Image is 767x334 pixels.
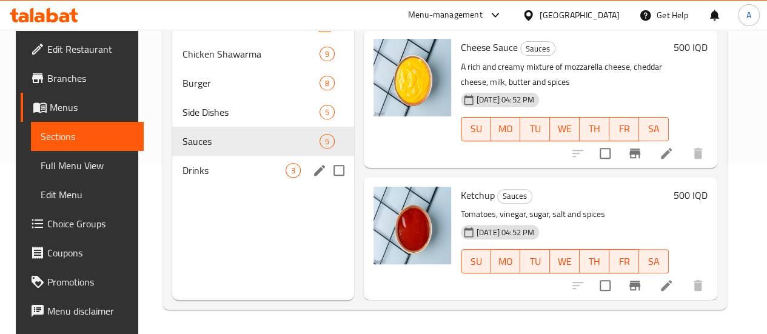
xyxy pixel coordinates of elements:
a: Edit Restaurant [21,35,144,64]
span: Sauces [182,134,319,149]
span: FR [614,253,634,270]
img: Cheese Sauce [373,39,451,116]
p: Tomatoes, vinegar, sugar, salt and spices [461,207,669,222]
span: SU [466,253,486,270]
span: 5 [320,107,334,118]
span: MO [496,253,516,270]
div: Burger8 [172,68,353,98]
span: Select to update [592,273,618,298]
a: Menu disclaimer [21,296,144,326]
a: Menus [21,93,144,122]
span: Select to update [592,141,618,166]
span: [DATE] 04:52 PM [472,94,539,105]
button: WE [550,117,580,141]
span: Drinks [182,163,285,178]
span: SA [644,120,664,138]
button: TH [580,117,609,141]
button: SU [461,117,491,141]
span: Sauces [521,42,555,56]
span: Edit Menu [41,187,134,202]
a: Sections [31,122,144,151]
span: Chicken Shawarma [182,47,319,61]
span: Branches [47,71,134,85]
button: FR [609,117,639,141]
span: Full Menu View [41,158,134,173]
span: SA [644,253,664,270]
div: items [320,47,335,61]
button: FR [609,249,639,273]
a: Full Menu View [31,151,144,180]
span: TU [525,120,545,138]
button: delete [683,139,712,168]
div: Sauces [520,41,555,56]
div: items [286,163,301,178]
span: Promotions [47,275,134,289]
span: A [746,8,751,22]
a: Promotions [21,267,144,296]
span: TH [584,120,605,138]
span: Coupons [47,245,134,260]
span: 9 [320,48,334,60]
img: Ketchup [373,187,451,264]
span: MO [496,120,516,138]
span: 8 [320,78,334,89]
button: SA [639,249,669,273]
span: Edit Restaurant [47,42,134,56]
span: 3 [286,165,300,176]
div: Sauces5 [172,127,353,156]
button: WE [550,249,580,273]
h6: 500 IQD [674,187,708,204]
span: Sections [41,129,134,144]
button: SA [639,117,669,141]
span: TU [525,253,545,270]
span: Cheese Sauce [461,38,518,56]
a: Branches [21,64,144,93]
button: TU [520,249,550,273]
span: Burger [182,76,319,90]
span: [DATE] 04:52 PM [472,227,539,238]
span: Menus [50,100,134,115]
a: Coupons [21,238,144,267]
div: Sauces [497,189,532,204]
a: Edit Menu [31,180,144,209]
span: WE [555,120,575,138]
a: Choice Groups [21,209,144,238]
a: Edit menu item [659,146,674,161]
button: TU [520,117,550,141]
span: SU [466,120,486,138]
button: MO [491,117,521,141]
div: Menu-management [408,8,483,22]
span: FR [614,120,634,138]
div: [GEOGRAPHIC_DATA] [540,8,620,22]
h6: 500 IQD [674,39,708,56]
span: TH [584,253,605,270]
span: Side Dishes [182,105,319,119]
span: 5 [320,136,334,147]
button: delete [683,271,712,300]
div: Side Dishes5 [172,98,353,127]
span: WE [555,253,575,270]
button: edit [310,161,329,179]
button: SU [461,249,491,273]
button: TH [580,249,609,273]
a: Edit menu item [659,278,674,293]
nav: Menu sections [172,5,353,190]
button: MO [491,249,521,273]
span: Menu disclaimer [47,304,134,318]
button: Branch-specific-item [620,271,649,300]
div: Chicken Shawarma9 [172,39,353,68]
div: Drinks3edit [172,156,353,185]
div: items [320,134,335,149]
button: Branch-specific-item [620,139,649,168]
span: Sauces [498,189,532,203]
div: items [320,105,335,119]
span: Ketchup [461,186,495,204]
p: A rich and creamy mixture of mozzarella cheese, cheddar cheese, milk, butter and spices [461,59,669,90]
span: Choice Groups [47,216,134,231]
